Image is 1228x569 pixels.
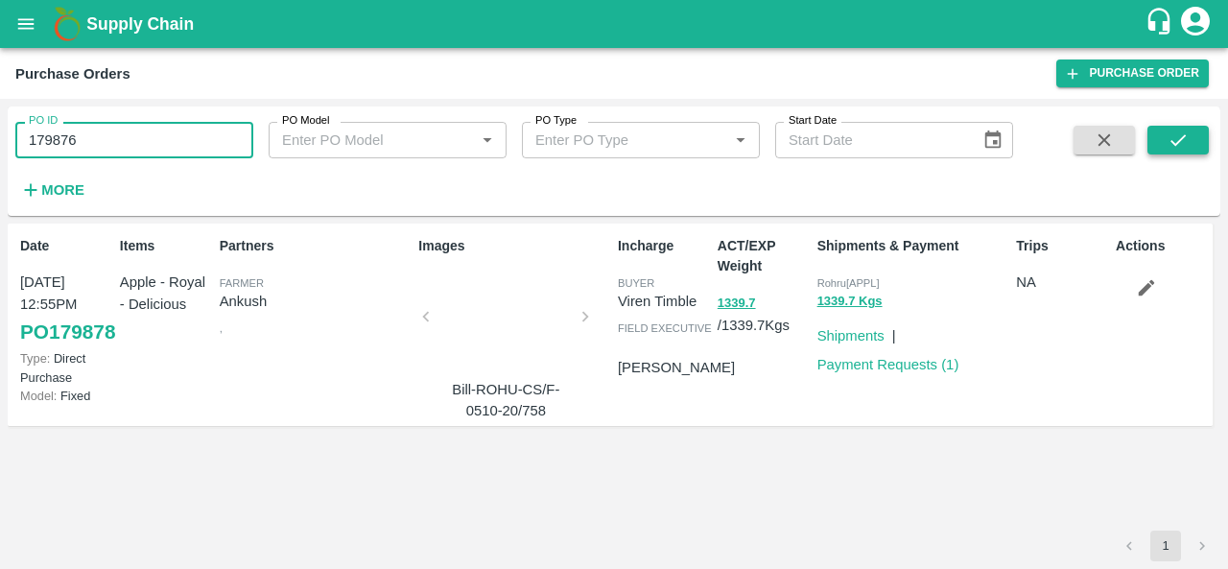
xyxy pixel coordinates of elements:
[418,236,610,256] p: Images
[20,389,57,403] span: Model:
[817,328,885,344] a: Shipments
[1056,59,1209,87] a: Purchase Order
[728,128,753,153] button: Open
[86,14,194,34] b: Supply Chain
[817,357,959,372] a: Payment Requests (1)
[15,61,130,86] div: Purchase Orders
[20,351,50,366] span: Type:
[535,113,577,129] label: PO Type
[618,277,654,289] span: buyer
[885,318,896,346] div: |
[20,349,112,386] p: Direct Purchase
[20,387,112,405] p: Fixed
[29,113,58,129] label: PO ID
[274,128,444,153] input: Enter PO Model
[789,113,837,129] label: Start Date
[775,122,967,158] input: Start Date
[41,182,84,198] strong: More
[618,322,712,334] span: field executive
[20,236,112,256] p: Date
[817,277,880,289] span: Rohru[APPL]
[475,128,500,153] button: Open
[718,293,756,315] button: 1339.7
[220,322,223,334] span: ,
[1016,272,1108,293] p: NA
[618,236,710,256] p: Incharge
[817,236,1009,256] p: Shipments & Payment
[48,5,86,43] img: logo
[618,291,710,312] p: Viren Timble
[1145,7,1178,41] div: customer-support
[15,174,89,206] button: More
[1111,531,1220,561] nav: pagination navigation
[1150,531,1181,561] button: page 1
[220,236,412,256] p: Partners
[220,291,412,312] p: Ankush
[20,272,112,315] p: [DATE] 12:55PM
[15,122,253,158] input: Enter PO ID
[817,291,883,313] button: 1339.7 Kgs
[718,292,810,336] p: / 1339.7 Kgs
[282,113,330,129] label: PO Model
[1178,4,1213,44] div: account of current user
[1116,236,1208,256] p: Actions
[528,128,697,153] input: Enter PO Type
[718,236,810,276] p: ACT/EXP Weight
[618,357,735,378] p: [PERSON_NAME]
[220,277,264,289] span: Farmer
[120,272,212,315] p: Apple - Royal - Delicious
[86,11,1145,37] a: Supply Chain
[975,122,1011,158] button: Choose date
[20,315,115,349] a: PO179878
[120,236,212,256] p: Items
[1016,236,1108,256] p: Trips
[434,379,578,422] p: Bill-ROHU-CS/F-0510-20/758
[4,2,48,46] button: open drawer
